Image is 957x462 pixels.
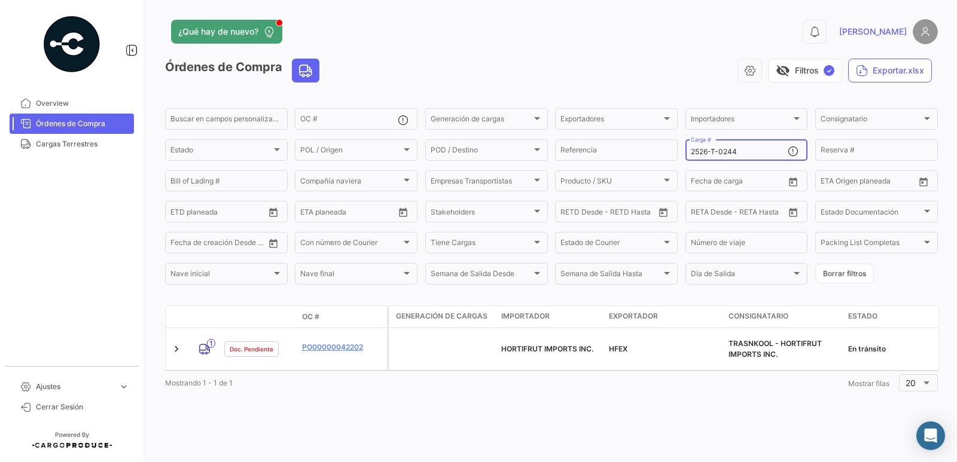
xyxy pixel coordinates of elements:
[848,59,932,82] button: Exportar.xlsx
[609,344,627,353] span: HFEX
[560,240,662,249] span: Estado de Courier
[302,311,319,322] span: OC #
[691,117,792,125] span: Importadores
[171,20,282,44] button: ¿Qué hay de nuevo?
[784,203,802,221] button: Open calendar
[721,179,765,187] input: Hasta
[36,381,114,392] span: Ajustes
[389,306,496,328] datatable-header-cell: Generación de cargas
[302,342,382,353] a: PO00000042202
[916,421,945,450] div: Abrir Intercom Messenger
[292,59,319,82] button: Land
[36,402,129,412] span: Cerrar Sesión
[178,26,258,38] span: ¿Qué hay de nuevo?
[170,343,182,355] a: Expand/Collapse Row
[590,209,635,218] input: Hasta
[560,117,662,125] span: Exportadores
[915,173,932,191] button: Open calendar
[36,118,129,129] span: Órdenes de Compra
[264,203,282,221] button: Open calendar
[118,381,129,392] span: expand_more
[42,14,102,74] img: powered-by.png
[165,378,233,387] span: Mostrando 1 - 1 de 1
[821,240,922,249] span: Packing List Completas
[654,203,672,221] button: Open calendar
[330,209,374,218] input: Hasta
[501,344,593,353] span: HORTIFRUT IMPORTS INC.
[300,148,401,156] span: POL / Origen
[501,311,550,322] span: Importador
[170,148,272,156] span: Estado
[300,209,322,218] input: Desde
[848,379,889,388] span: Mostrar filas
[394,203,412,221] button: Open calendar
[724,306,843,328] datatable-header-cell: Consignatario
[230,344,273,354] span: Doc. Pendiente
[264,234,282,252] button: Open calendar
[170,240,192,249] input: Desde
[431,148,532,156] span: POD / Destino
[821,209,922,218] span: Estado Documentación
[729,311,788,322] span: Consignatario
[300,271,401,280] span: Nave final
[396,311,487,322] span: Generación de cargas
[721,209,765,218] input: Hasta
[913,19,938,44] img: placeholder-user.png
[36,98,129,109] span: Overview
[496,306,604,328] datatable-header-cell: Importador
[821,179,842,187] input: Desde
[851,179,895,187] input: Hasta
[821,117,922,125] span: Consignatario
[848,311,877,322] span: Estado
[297,307,387,327] datatable-header-cell: OC #
[691,179,712,187] input: Desde
[784,173,802,191] button: Open calendar
[431,240,532,249] span: Tiene Cargas
[824,65,834,76] span: ✓
[200,240,245,249] input: Hasta
[768,59,842,82] button: visibility_offFiltros✓
[431,117,532,125] span: Generación de cargas
[190,312,220,322] datatable-header-cell: Modo de Transporte
[729,339,822,359] span: TRASNKOOL - HORTIFRUT IMPORTS INC.
[815,264,874,283] button: Borrar filtros
[560,271,662,280] span: Semana de Salida Hasta
[10,114,134,134] a: Órdenes de Compra
[776,63,790,78] span: visibility_off
[431,271,532,280] span: Semana de Salida Desde
[906,378,916,388] span: 20
[170,209,192,218] input: Desde
[170,271,272,280] span: Nave inicial
[560,209,582,218] input: Desde
[431,209,532,218] span: Stakeholders
[560,179,662,187] span: Producto / SKU
[10,134,134,154] a: Cargas Terrestres
[609,311,658,322] span: Exportador
[300,179,401,187] span: Compañía naviera
[200,209,245,218] input: Hasta
[691,209,712,218] input: Desde
[431,179,532,187] span: Empresas Transportistas
[165,59,323,82] h3: Órdenes de Compra
[691,271,792,280] span: Día de Salida
[36,139,129,149] span: Cargas Terrestres
[207,339,215,348] span: 1
[300,240,401,249] span: Con número de Courier
[604,306,724,328] datatable-header-cell: Exportador
[220,312,297,322] datatable-header-cell: Estado Doc.
[839,26,907,38] span: [PERSON_NAME]
[10,93,134,114] a: Overview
